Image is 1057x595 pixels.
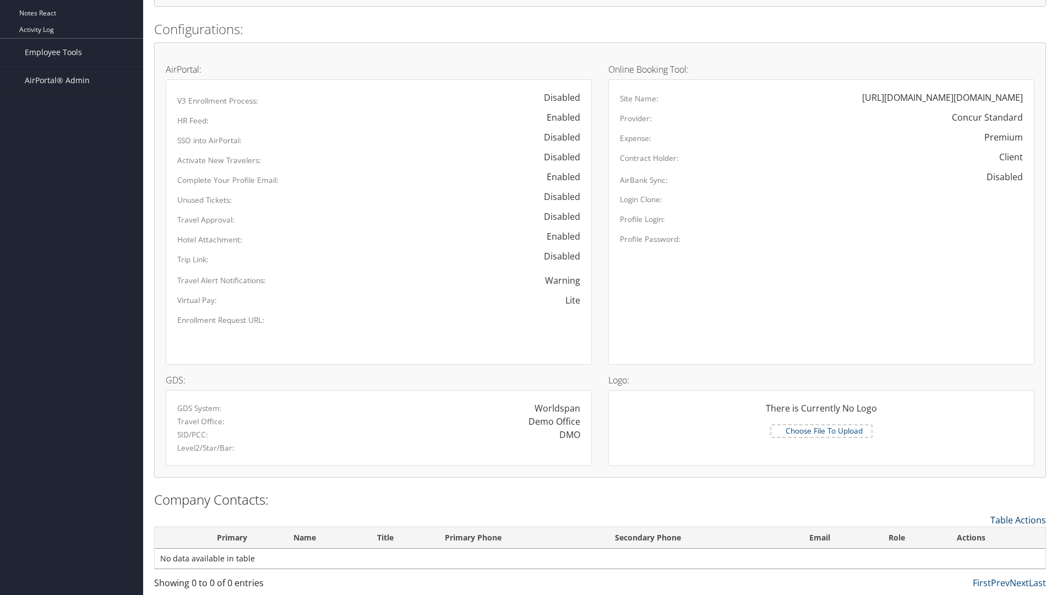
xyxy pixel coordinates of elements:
[536,230,580,243] div: Enabled
[154,20,1046,39] h2: Configurations:
[536,111,580,124] div: Enabled
[177,429,208,440] label: SID/PCC:
[879,527,946,549] th: Role
[620,153,679,164] label: Contract Holder:
[177,95,258,106] label: V3 Enrollment Process:
[166,65,592,74] h4: AirPortal:
[177,234,242,245] label: Hotel Attachment:
[620,402,1023,424] div: There is Currently No Logo
[999,150,1023,164] div: Client
[177,194,232,205] label: Unused Tickets:
[528,415,580,428] div: Demo Office
[177,254,209,265] label: Trip Link:
[435,527,605,549] th: Primary Phone
[1029,577,1046,589] a: Last
[973,577,991,589] a: First
[535,402,580,415] div: Worldspan
[536,170,580,183] div: Enabled
[620,175,668,186] label: AirBank Sync:
[154,490,1046,509] h2: Company Contacts:
[799,527,879,549] th: Email
[991,577,1010,589] a: Prev
[177,403,222,414] label: GDS System:
[533,190,580,203] div: Disabled
[177,295,217,306] label: Virtual Pay:
[166,376,592,385] h4: GDS:
[177,275,266,286] label: Travel Alert Notifications:
[534,269,580,292] span: Warning
[25,67,90,94] span: AirPortal® Admin
[620,194,662,205] label: Login Clone:
[533,250,580,263] div: Disabled
[177,214,235,225] label: Travel Approval:
[952,111,1023,124] div: Concur Standard
[533,131,580,144] div: Disabled
[976,170,1023,183] div: Disabled
[620,214,665,225] label: Profile Login:
[284,527,367,549] th: Name
[533,210,580,223] div: Disabled
[608,65,1034,74] h4: Online Booking Tool:
[862,91,1023,104] div: [URL][DOMAIN_NAME][DOMAIN_NAME]
[990,514,1046,526] a: Table Actions
[177,315,264,326] label: Enrollment Request URL:
[177,175,279,186] label: Complete Your Profile Email:
[367,527,435,549] th: Title
[947,527,1045,549] th: Actions
[771,425,871,436] label: Choose File To Upload
[155,549,1045,569] td: No data available in table
[154,576,365,595] div: Showing 0 to 0 of 0 entries
[620,133,651,144] label: Expense:
[533,91,580,104] div: Disabled
[25,39,82,66] span: Employee Tools
[565,294,580,307] div: Lite
[620,113,652,124] label: Provider:
[533,150,580,164] div: Disabled
[608,376,1034,385] h4: Logo:
[620,234,680,245] label: Profile Password:
[181,527,284,549] th: Primary
[177,416,225,427] label: Travel Office:
[620,93,658,104] label: Site Name:
[177,115,209,126] label: HR Feed:
[1010,577,1029,589] a: Next
[177,442,235,453] label: Level2/Star/Bar:
[177,135,242,146] label: SSO into AirPortal:
[177,155,261,166] label: Activate New Travelers:
[605,527,799,549] th: Secondary Phone
[984,131,1023,144] div: Premium
[559,428,580,441] div: DMO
